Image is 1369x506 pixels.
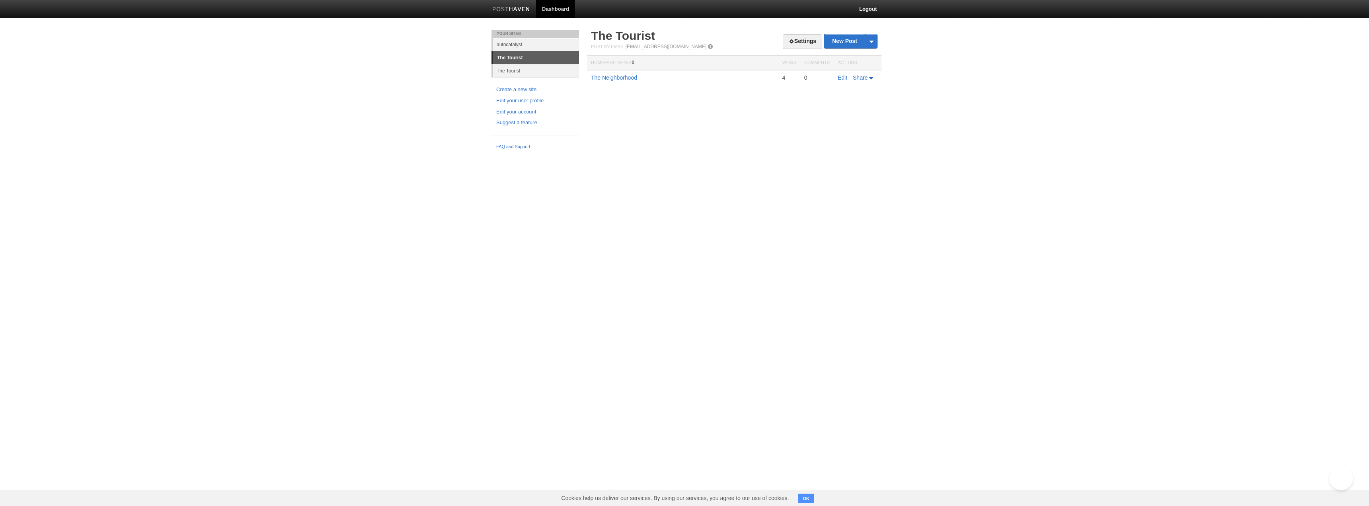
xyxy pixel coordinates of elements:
[496,108,574,116] a: Edit your account
[492,7,530,13] img: Posthaven-bar
[782,74,796,81] div: 4
[587,56,778,70] th: Homepage Views
[493,38,579,51] a: autocatalyst
[496,86,574,94] a: Create a new site
[1329,466,1353,490] iframe: Help Scout Beacon - Open
[491,30,579,38] li: Your Sites
[798,494,814,503] button: OK
[824,34,877,48] a: New Post
[626,44,706,49] a: [EMAIL_ADDRESS][DOMAIN_NAME]
[496,97,574,105] a: Edit your user profile
[834,56,881,70] th: Actions
[496,143,574,150] a: FAQ and Support
[778,56,800,70] th: Views
[493,64,579,77] a: The Tourist
[496,119,574,127] a: Suggest a feature
[493,51,579,64] a: The Tourist
[632,60,634,65] span: 0
[838,74,847,81] a: Edit
[591,44,624,49] span: Post by Email
[553,490,797,506] span: Cookies help us deliver our services. By using our services, you agree to our use of cookies.
[800,56,834,70] th: Comments
[591,74,637,81] a: The Neighborhood
[591,29,655,42] a: The Tourist
[804,74,830,81] div: 0
[853,74,868,81] span: Share
[783,34,822,49] a: Settings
